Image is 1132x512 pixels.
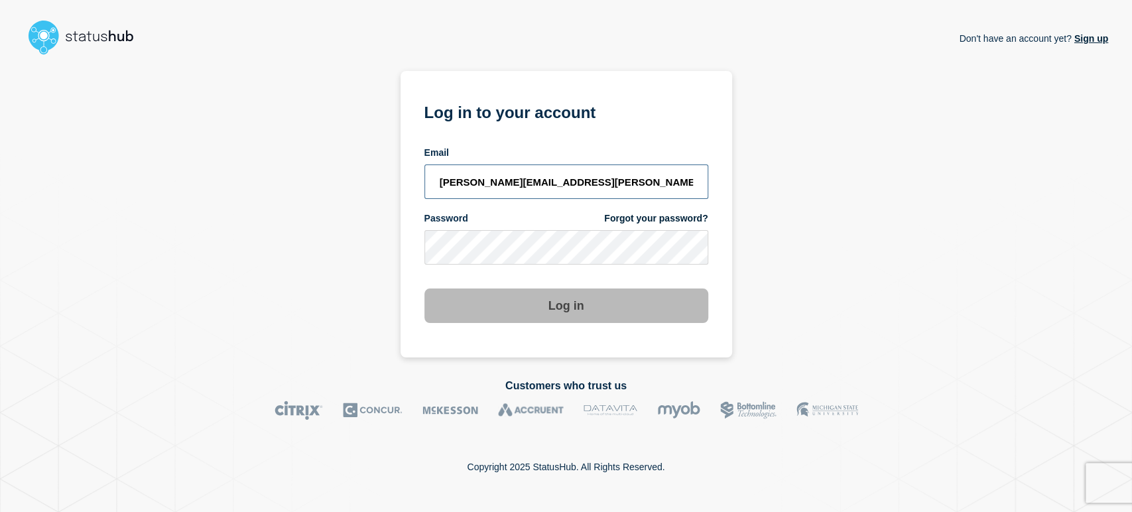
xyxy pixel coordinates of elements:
img: McKesson logo [422,401,478,420]
img: Citrix logo [275,401,323,420]
span: Password [424,212,468,225]
input: email input [424,164,708,199]
img: DataVita logo [584,401,637,420]
h1: Log in to your account [424,99,708,123]
img: MSU logo [796,401,858,420]
img: StatusHub logo [24,16,150,58]
img: Accruent logo [498,401,564,420]
h2: Customers who trust us [24,380,1108,392]
button: Log in [424,288,708,323]
img: myob logo [657,401,700,420]
a: Forgot your password? [604,212,708,225]
input: password input [424,230,708,265]
a: Sign up [1072,33,1108,44]
p: Don't have an account yet? [959,23,1108,54]
p: Copyright 2025 StatusHub. All Rights Reserved. [467,462,664,472]
span: Email [424,147,449,159]
img: Concur logo [343,401,403,420]
img: Bottomline logo [720,401,777,420]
